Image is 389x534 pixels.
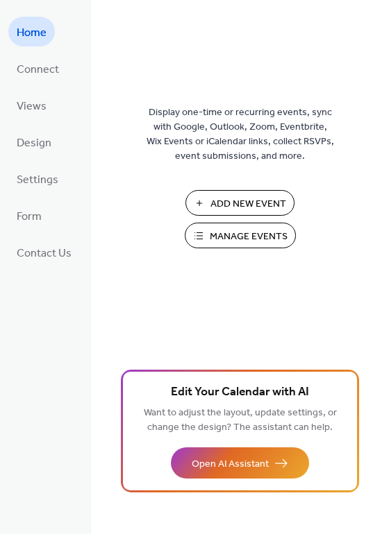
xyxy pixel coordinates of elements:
button: Add New Event [185,190,295,216]
span: Add New Event [210,197,286,212]
span: Design [17,132,51,154]
span: Manage Events [210,230,288,244]
span: Home [17,22,47,44]
a: Settings [8,164,67,193]
button: Manage Events [185,223,296,248]
span: Edit Your Calendar with AI [171,383,309,402]
span: Form [17,206,42,227]
span: Connect [17,59,59,80]
span: Want to adjust the layout, update settings, or change the design? The assistant can help. [144,404,337,437]
a: Home [8,17,55,46]
span: Display one-time or recurring events, sync with Google, Outlook, Zoom, Eventbrite, Wix Events or ... [147,105,334,164]
span: Settings [17,169,58,191]
span: Views [17,96,47,117]
a: Contact Us [8,237,80,267]
span: Contact Us [17,243,72,264]
a: Design [8,127,60,157]
a: Views [8,90,55,120]
a: Connect [8,53,67,83]
button: Open AI Assistant [171,447,309,479]
span: Open AI Assistant [192,457,269,472]
a: Form [8,200,50,230]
